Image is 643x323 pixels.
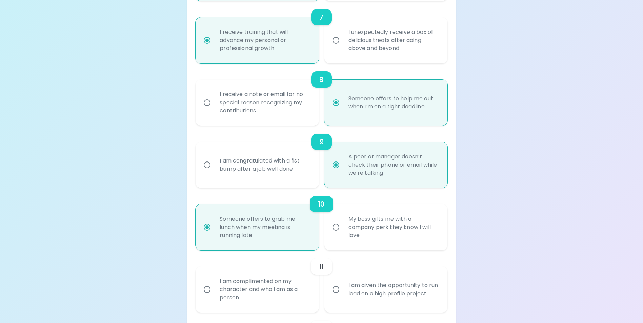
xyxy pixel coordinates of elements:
div: Someone offers to help me out when I’m on a tight deadline [343,86,444,119]
h6: 7 [319,12,323,23]
div: I receive a note or email for no special reason recognizing my contributions [214,82,315,123]
div: choice-group-check [196,250,447,313]
div: choice-group-check [196,126,447,188]
div: I am complimented on my character and who I am as a person [214,269,315,310]
h6: 11 [319,261,324,272]
div: I am given the opportunity to run lead on a high profile project [343,273,444,306]
h6: 10 [318,199,325,210]
div: choice-group-check [196,188,447,250]
div: choice-group-check [196,1,447,63]
div: A peer or manager doesn’t check their phone or email while we’re talking [343,145,444,185]
div: Someone offers to grab me lunch when my meeting is running late [214,207,315,247]
h6: 8 [319,74,324,85]
div: My boss gifts me with a company perk they know I will love [343,207,444,247]
div: I receive training that will advance my personal or professional growth [214,20,315,61]
h6: 9 [319,136,324,147]
div: I unexpectedly receive a box of delicious treats after going above and beyond [343,20,444,61]
div: I am congratulated with a fist bump after a job well done [214,149,315,181]
div: choice-group-check [196,63,447,126]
